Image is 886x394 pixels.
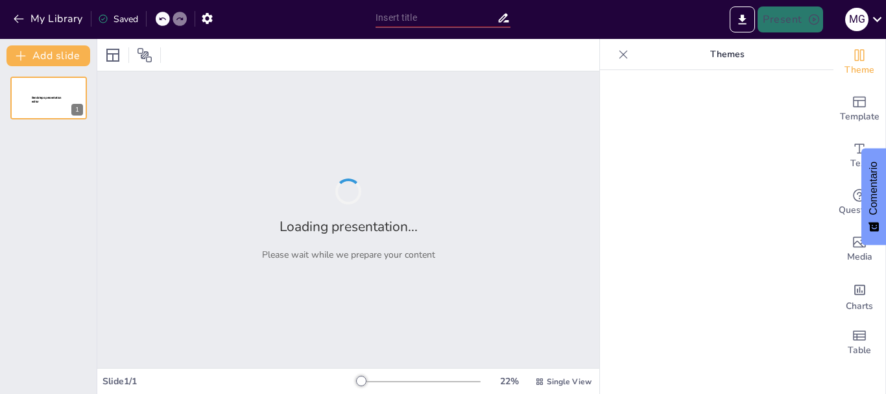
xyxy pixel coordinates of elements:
[280,217,418,236] h2: Loading presentation...
[6,45,90,66] button: Add slide
[845,8,868,31] div: M G
[833,132,885,179] div: Add text boxes
[262,249,435,261] p: Please wait while we prepare your content
[846,299,873,314] span: Charts
[840,110,880,124] span: Template
[833,273,885,319] div: Add charts and graphs
[634,39,820,70] p: Themes
[102,375,356,388] div: Slide 1 / 1
[868,162,879,215] font: Comentario
[833,86,885,132] div: Add ready made slides
[494,375,525,388] div: 22 %
[98,13,138,25] div: Saved
[833,319,885,366] div: Add a table
[847,250,872,264] span: Media
[848,343,871,358] span: Table
[844,63,874,77] span: Theme
[845,6,868,32] button: M G
[376,8,497,27] input: Insert title
[71,104,83,116] div: 1
[102,45,123,66] div: Layout
[32,96,62,103] span: Sendsteps presentation editor
[833,179,885,226] div: Get real-time input from your audience
[730,6,755,32] button: Export to PowerPoint
[10,8,88,29] button: My Library
[547,376,592,387] span: Single View
[861,149,886,245] button: Comentarios - Mostrar encuesta
[833,39,885,86] div: Change the overall theme
[839,203,881,217] span: Questions
[67,80,83,96] button: Cannot delete last slide
[137,47,152,63] span: Position
[833,226,885,273] div: Add images, graphics, shapes or video
[10,77,87,119] div: 1
[758,6,822,32] button: Present
[49,80,65,96] button: Duplicate Slide
[850,156,868,171] span: Text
